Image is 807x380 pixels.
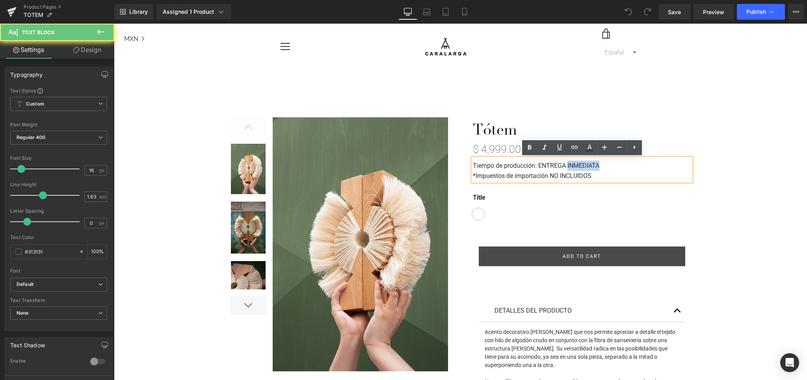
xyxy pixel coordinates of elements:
[114,4,153,20] a: New Library
[17,310,29,316] b: None
[25,247,75,256] input: Color
[10,87,107,94] div: Text Styles
[780,353,799,372] div: Open Intercom Messenger
[668,8,681,16] span: Save
[99,221,106,226] span: px
[22,29,55,35] span: Text Block
[10,67,43,78] div: Typography
[359,138,485,146] strong: Tiempo de producción: ENTREGA INMEDIATA
[381,283,458,291] strong: DETALLES DEL PRODUCTO
[10,208,107,214] div: Letter Spacing
[398,4,417,20] a: Desktop
[10,10,24,20] div: MXN
[24,12,43,18] span: TÓTEM
[694,4,734,20] a: Preview
[117,120,152,176] a: Tótem
[17,281,33,288] i: Default
[311,14,353,32] img: Caralarga México
[737,4,785,20] button: Publish
[24,4,114,10] a: Product Pages
[10,337,45,348] div: Text Shadow
[59,41,116,59] a: Design
[417,4,436,20] a: Laptop
[117,237,152,295] a: Tótem
[359,97,403,115] span: Tótem
[371,305,562,345] span: Acento decorativo [PERSON_NAME] que nos permite apreciar a detalle el tejido con hilo de algodón ...
[99,168,106,173] span: px
[17,134,46,140] b: Regular 400
[621,4,636,20] button: Undo
[436,4,455,20] a: Tablet
[117,178,152,230] img: Tótem
[10,182,107,187] div: Line Height
[117,237,152,289] img: Tótem
[99,194,106,199] span: em
[746,9,766,15] span: Publish
[10,358,82,366] div: Enable
[10,122,107,128] div: Font Weight
[117,120,152,171] img: Tótem
[163,8,225,16] div: Assigned 1 Product
[10,156,107,161] div: Font Size
[129,8,148,15] span: Library
[359,119,432,132] span: $ 4,999.00 MXN
[455,4,474,20] a: Mobile
[359,148,478,156] strong: *Impuestos de importación NO INCLUIDOS
[10,268,107,274] div: Font
[788,4,804,20] button: More
[640,4,655,20] button: Redo
[117,178,152,236] a: Tótem
[10,235,107,240] div: Text Color
[703,8,724,16] span: Preview
[26,101,44,108] b: Custom
[365,223,571,243] button: Add To Cart
[88,245,107,259] div: %
[359,169,577,185] label: Title
[10,298,107,303] div: Text Transform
